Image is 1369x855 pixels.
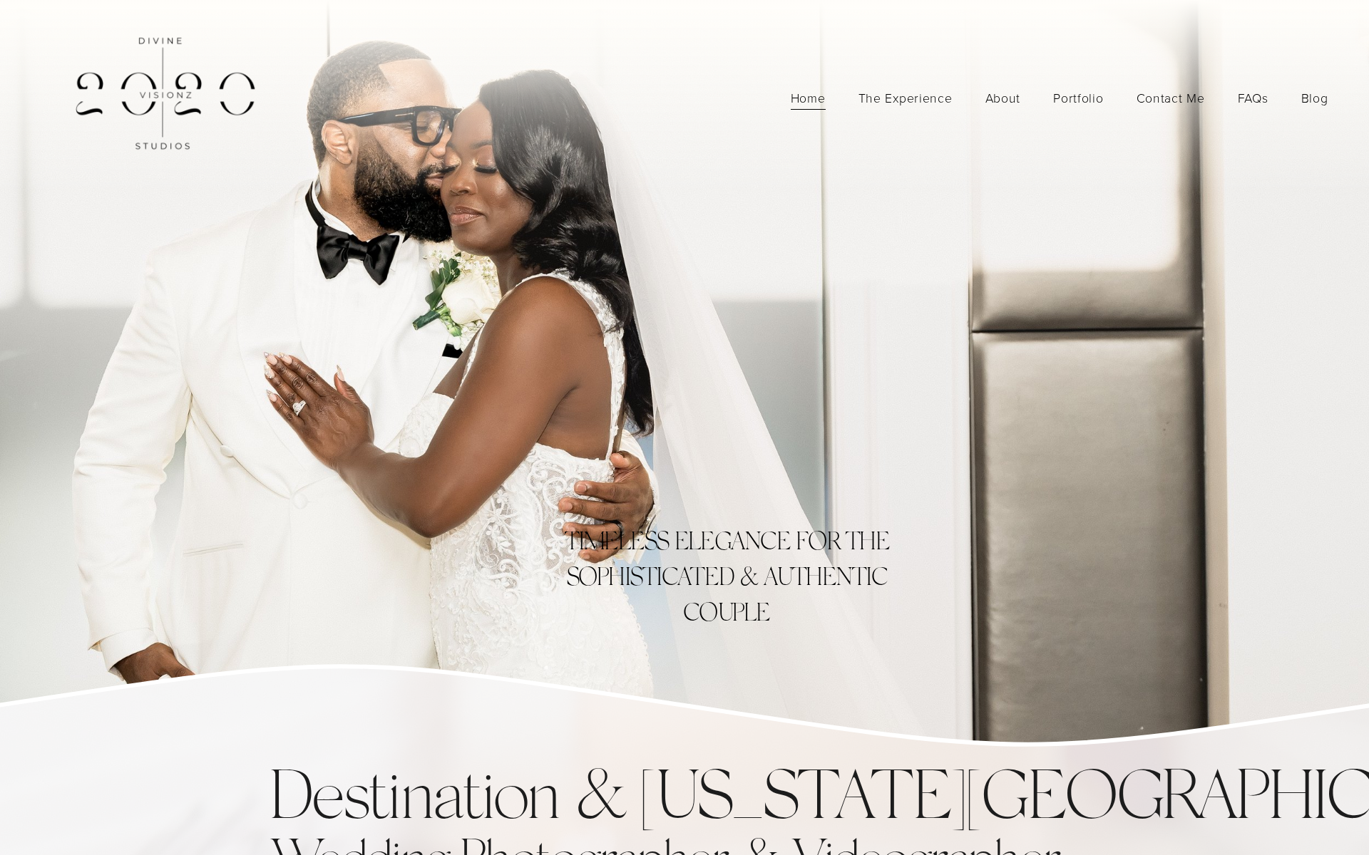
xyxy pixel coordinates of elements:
span: Portfolio [1053,87,1103,110]
a: Home [791,85,826,110]
a: folder dropdown [1137,85,1205,110]
a: Blog [1301,85,1328,110]
span: TIMELESS ELEGANCE FOR THE SOPHISTICATED & AUTHENTIC COUPLE [564,531,895,628]
a: FAQs [1238,85,1268,110]
a: The Experience [858,85,953,110]
a: About [985,85,1021,110]
img: Divine 20/20 Visionz Studios [41,1,284,195]
span: Contact Me [1137,87,1205,110]
a: folder dropdown [1053,85,1103,110]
